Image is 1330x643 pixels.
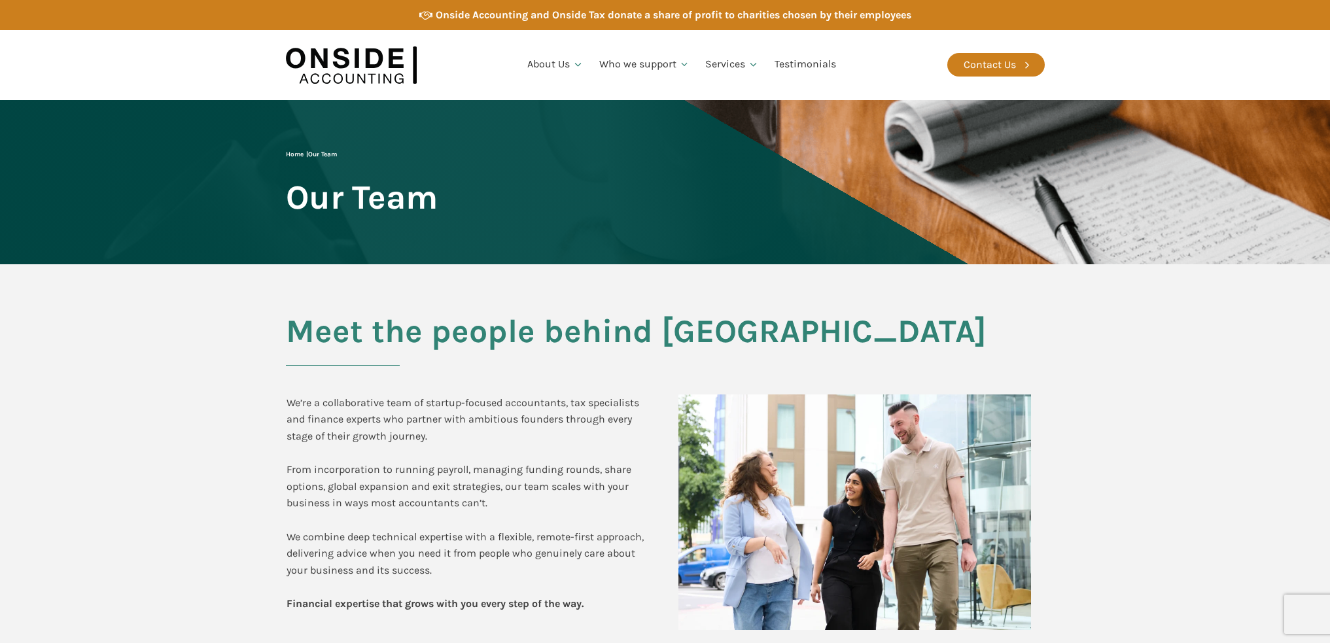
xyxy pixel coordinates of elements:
div: Contact Us [964,56,1016,73]
a: About Us [519,43,591,87]
a: Services [697,43,767,87]
b: Financial expertise that grows with you every step of the way. [287,597,584,610]
h2: Meet the people behind [GEOGRAPHIC_DATA] [286,313,1045,366]
a: Who we support [591,43,698,87]
span: Our Team [308,150,337,158]
div: Onside Accounting and Onside Tax donate a share of profit to charities chosen by their employees [436,7,911,24]
span: Our Team [286,179,438,215]
a: Contact Us [947,53,1045,77]
a: Testimonials [767,43,844,87]
div: We’re a collaborative team of startup-focused accountants, tax specialists and finance experts wh... [287,394,652,612]
img: Onside Accounting [286,40,417,90]
a: Home [286,150,304,158]
span: | [286,150,337,158]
